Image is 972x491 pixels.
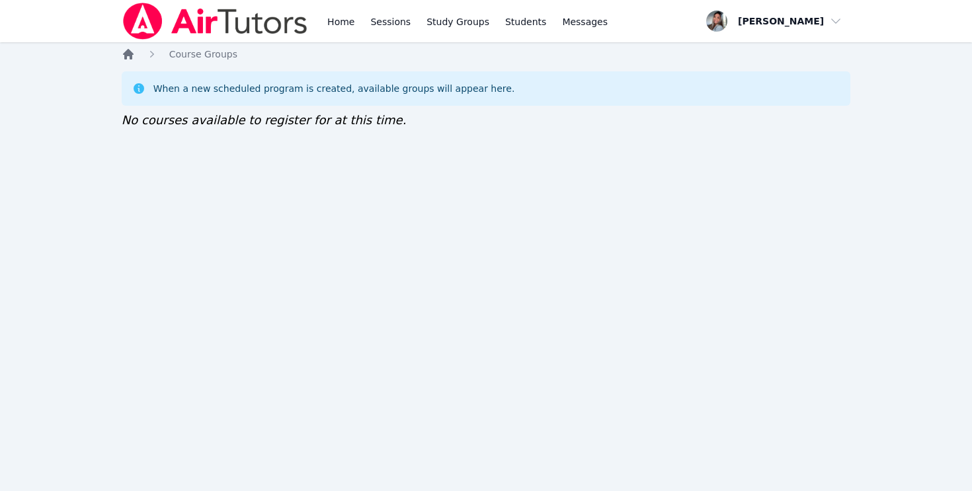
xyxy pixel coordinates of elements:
[122,3,309,40] img: Air Tutors
[562,15,608,28] span: Messages
[122,113,407,127] span: No courses available to register for at this time.
[153,82,515,95] div: When a new scheduled program is created, available groups will appear here.
[169,49,237,59] span: Course Groups
[169,48,237,61] a: Course Groups
[122,48,851,61] nav: Breadcrumb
